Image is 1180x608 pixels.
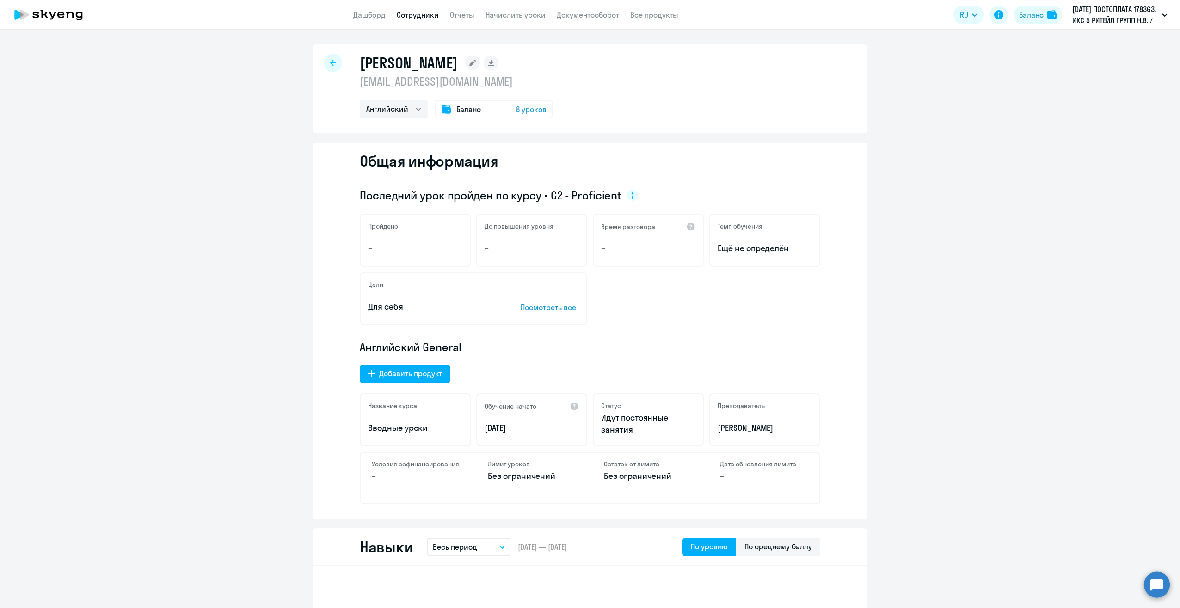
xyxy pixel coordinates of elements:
[360,152,498,170] h2: Общая информация
[1068,4,1172,26] button: [DATE] ПОСТОПЛАТА 178363, ИКС 5 РИТЕЙЛ ГРУПП Н.В. / X5 RETAIL GROUP N.V.
[488,470,576,482] p: Без ограничений
[360,538,412,556] h2: Навыки
[744,541,812,552] div: По среднему баллу
[360,54,458,72] h1: [PERSON_NAME]
[368,301,492,313] p: Для себя
[450,10,474,19] a: Отчеты
[485,222,553,230] h5: До повышения уровня
[1047,10,1057,19] img: balance
[691,541,728,552] div: По уровню
[604,460,692,468] h4: Остаток от лимита
[953,6,984,24] button: RU
[379,368,442,379] div: Добавить продукт
[1019,9,1044,20] div: Баланс
[960,9,968,20] span: RU
[601,412,695,436] p: Идут постоянные занятия
[368,422,462,434] p: Вводные уроки
[601,223,655,231] h5: Время разговора
[518,542,567,552] span: [DATE] — [DATE]
[360,365,450,383] button: Добавить продукт
[601,402,621,410] h5: Статус
[427,538,510,556] button: Весь период
[360,340,461,354] span: Английский General
[368,402,417,410] h5: Название курса
[718,222,762,230] h5: Темп обучения
[630,10,678,19] a: Все продукты
[718,422,812,434] p: [PERSON_NAME]
[485,402,536,410] h5: Обучение начато
[601,242,695,254] p: –
[516,104,547,115] span: 8 уроков
[353,10,386,19] a: Дашборд
[488,460,576,468] h4: Лимит уроков
[485,422,579,434] p: [DATE]
[521,302,579,313] p: Посмотреть все
[372,470,460,482] p: –
[1014,6,1062,24] button: Балансbalance
[1072,4,1158,26] p: [DATE] ПОСТОПЛАТА 178363, ИКС 5 РИТЕЙЛ ГРУПП Н.В. / X5 RETAIL GROUP N.V.
[368,242,462,254] p: –
[604,470,692,482] p: Без ограничений
[360,74,553,89] p: [EMAIL_ADDRESS][DOMAIN_NAME]
[433,541,477,552] p: Весь период
[368,222,398,230] h5: Пройдено
[718,402,765,410] h5: Преподаватель
[456,104,481,115] span: Баланс
[372,460,460,468] h4: Условия софинансирования
[720,460,808,468] h4: Дата обновления лимита
[397,10,439,19] a: Сотрудники
[720,470,808,482] p: –
[557,10,619,19] a: Документооборот
[718,242,812,254] span: Ещё не определён
[368,280,383,289] h5: Цели
[360,188,621,203] span: Последний урок пройден по курсу • C2 - Proficient
[486,10,546,19] a: Начислить уроки
[485,242,579,254] p: –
